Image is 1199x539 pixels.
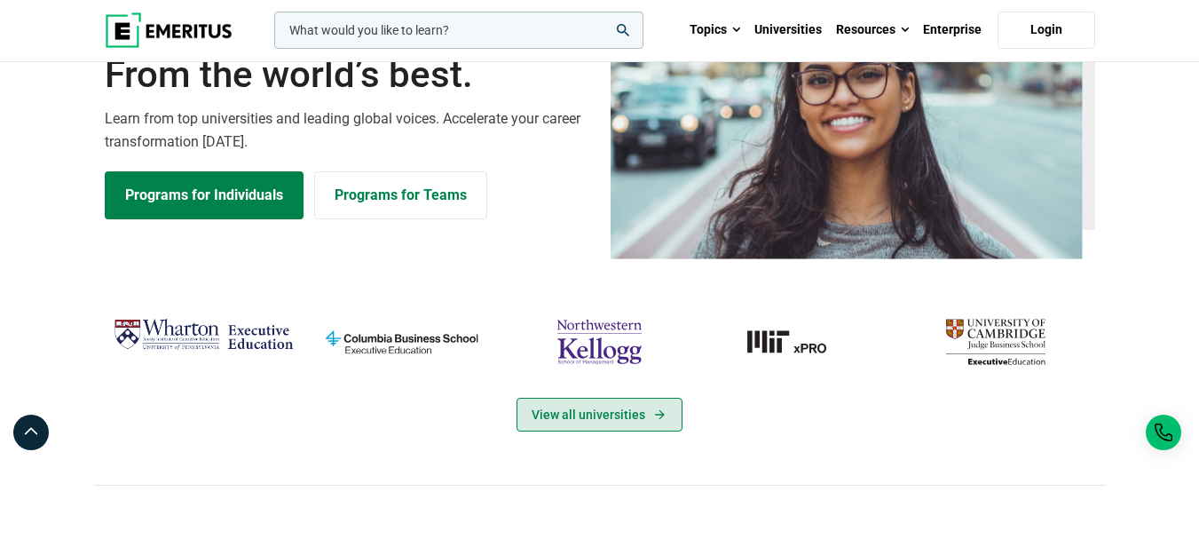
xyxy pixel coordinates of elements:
[274,12,643,49] input: woocommerce-product-search-field-0
[517,398,682,432] a: View Universities
[707,313,887,371] img: MIT xPRO
[114,313,294,357] img: Wharton Executive Education
[105,171,304,219] a: Explore Programs
[905,313,1085,371] img: cambridge-judge-business-school
[509,313,690,371] img: northwestern-kellogg
[105,52,589,97] span: From the world’s best.
[312,313,492,371] img: columbia-business-school
[707,313,887,371] a: MIT-xPRO
[105,107,589,153] p: Learn from top universities and leading global voices. Accelerate your career transformation [DATE].
[314,171,487,219] a: Explore for Business
[998,12,1095,49] a: Login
